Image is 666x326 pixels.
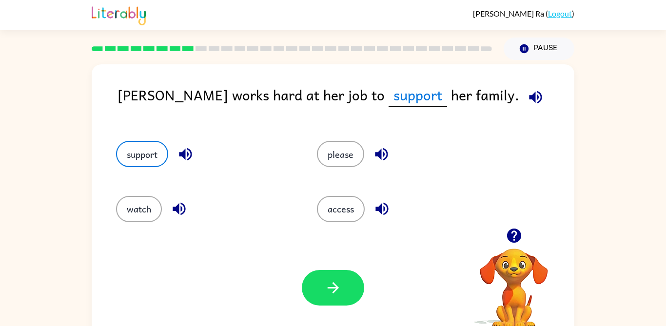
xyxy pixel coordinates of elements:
[116,141,168,167] button: support
[548,9,572,18] a: Logout
[473,9,546,18] span: [PERSON_NAME] Ra
[116,196,162,222] button: watch
[92,4,146,25] img: Literably
[317,196,365,222] button: access
[504,38,574,60] button: Pause
[473,9,574,18] div: ( )
[118,84,574,121] div: [PERSON_NAME] works hard at her job to her family.
[389,84,447,107] span: support
[317,141,364,167] button: please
